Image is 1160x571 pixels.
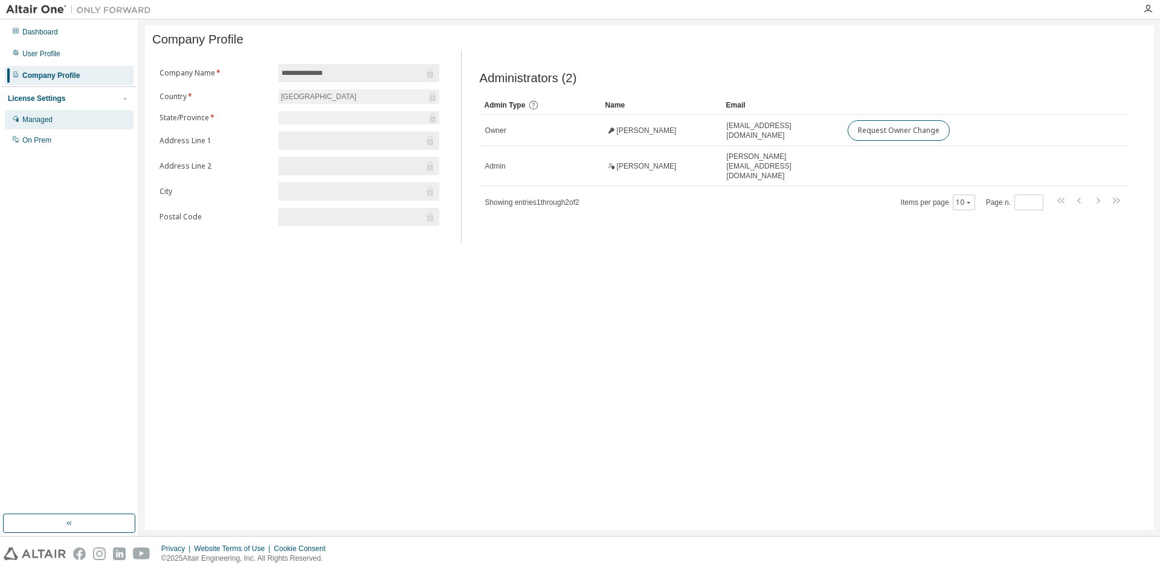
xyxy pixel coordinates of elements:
[956,198,972,207] button: 10
[727,152,837,181] span: [PERSON_NAME][EMAIL_ADDRESS][DOMAIN_NAME]
[617,161,677,171] span: [PERSON_NAME]
[617,126,677,135] span: [PERSON_NAME]
[159,68,271,78] label: Company Name
[848,120,950,141] button: Request Owner Change
[113,547,126,560] img: linkedin.svg
[159,212,271,222] label: Postal Code
[6,4,157,16] img: Altair One
[726,95,837,115] div: Email
[159,187,271,196] label: City
[485,126,506,135] span: Owner
[480,71,577,85] span: Administrators (2)
[485,198,579,207] span: Showing entries 1 through 2 of 2
[22,71,80,80] div: Company Profile
[161,553,333,564] p: © 2025 Altair Engineering, Inc. All Rights Reserved.
[159,113,271,123] label: State/Province
[4,547,66,560] img: altair_logo.svg
[901,195,975,210] span: Items per page
[22,49,60,59] div: User Profile
[22,27,58,37] div: Dashboard
[279,90,358,103] div: [GEOGRAPHIC_DATA]
[159,161,271,171] label: Address Line 2
[161,544,194,553] div: Privacy
[159,92,271,102] label: Country
[93,547,106,560] img: instagram.svg
[485,161,506,171] span: Admin
[194,544,274,553] div: Website Terms of Use
[274,544,332,553] div: Cookie Consent
[22,135,51,145] div: On Prem
[133,547,150,560] img: youtube.svg
[279,89,439,104] div: [GEOGRAPHIC_DATA]
[8,94,65,103] div: License Settings
[22,115,53,124] div: Managed
[159,136,271,146] label: Address Line 1
[986,195,1043,210] span: Page n.
[152,33,243,47] span: Company Profile
[727,121,837,140] span: [EMAIL_ADDRESS][DOMAIN_NAME]
[605,95,717,115] div: Name
[73,547,86,560] img: facebook.svg
[485,101,526,109] span: Admin Type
